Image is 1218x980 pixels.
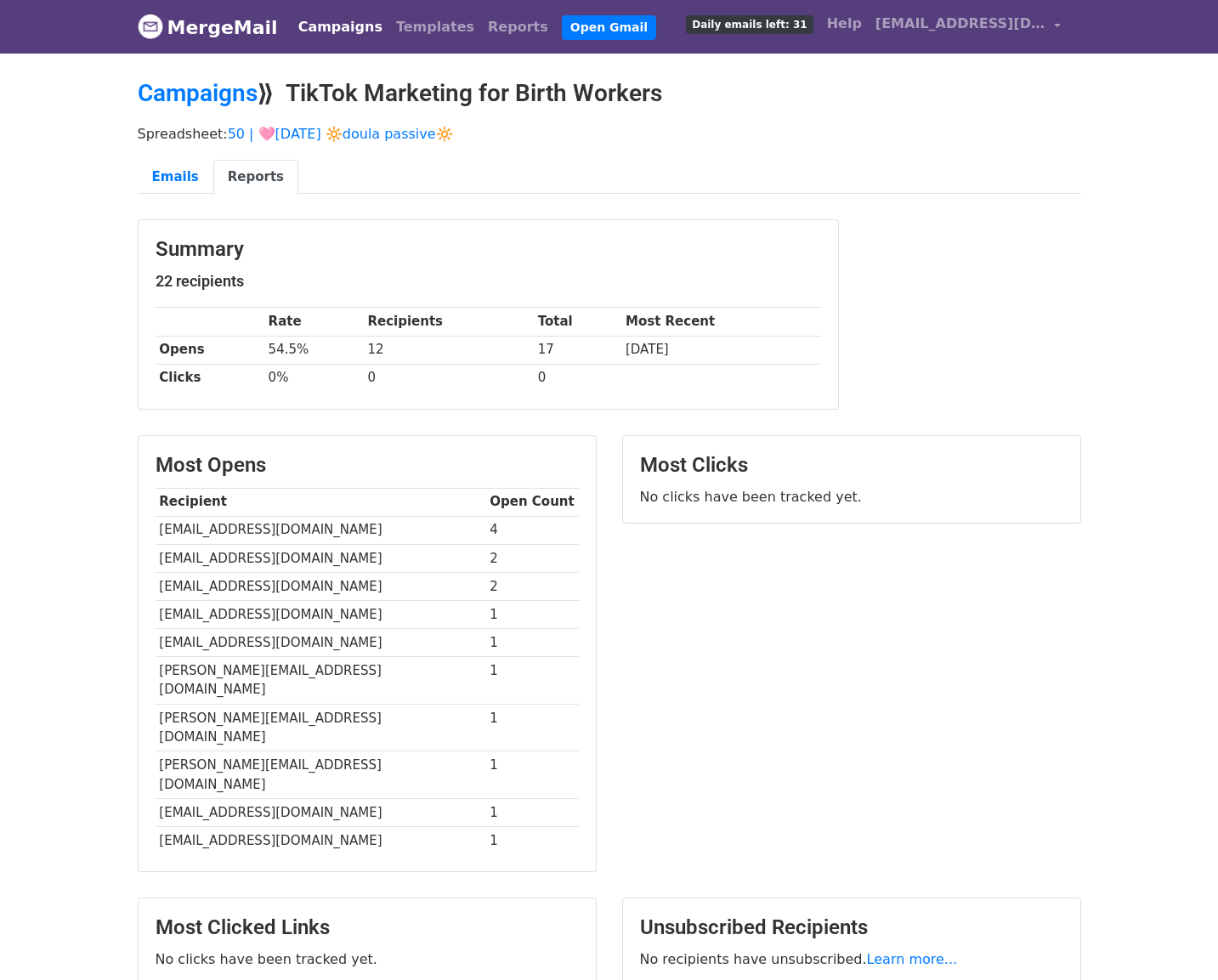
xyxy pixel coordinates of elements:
[640,950,1063,968] p: No recipients have unsubscribed.
[389,10,481,44] a: Templates
[486,657,579,705] td: 1
[156,629,486,657] td: [EMAIL_ADDRESS][DOMAIN_NAME]
[621,336,820,364] td: [DATE]
[156,915,579,940] h3: Most Clicked Links
[156,827,486,855] td: [EMAIL_ADDRESS][DOMAIN_NAME]
[156,336,264,364] th: Opens
[156,572,486,600] td: [EMAIL_ADDRESS][DOMAIN_NAME]
[686,15,813,34] span: Daily emails left: 31
[640,453,1063,478] h3: Most Clicks
[138,79,258,107] a: Campaigns
[534,308,621,336] th: Total
[869,7,1068,47] a: [EMAIL_ADDRESS][DOMAIN_NAME]
[156,751,486,799] td: [PERSON_NAME][EMAIL_ADDRESS][DOMAIN_NAME]
[534,336,621,364] td: 17
[156,657,486,705] td: [PERSON_NAME][EMAIL_ADDRESS][DOMAIN_NAME]
[486,629,579,657] td: 1
[364,308,534,336] th: Recipients
[679,7,819,41] a: Daily emails left: 31
[486,600,579,628] td: 1
[621,308,820,336] th: Most Recent
[640,915,1063,940] h3: Unsubscribed Recipients
[156,704,486,751] td: [PERSON_NAME][EMAIL_ADDRESS][DOMAIN_NAME]
[156,544,486,572] td: [EMAIL_ADDRESS][DOMAIN_NAME]
[156,364,264,392] th: Clicks
[138,125,1081,143] p: Spreadsheet:
[138,160,213,195] a: Emails
[481,10,555,44] a: Reports
[820,7,869,41] a: Help
[486,488,579,516] th: Open Count
[562,15,656,40] a: Open Gmail
[213,160,298,195] a: Reports
[156,488,486,516] th: Recipient
[364,364,534,392] td: 0
[486,798,579,826] td: 1
[875,14,1045,34] span: [EMAIL_ADDRESS][DOMAIN_NAME]
[156,453,579,478] h3: Most Opens
[264,364,364,392] td: 0%
[264,308,364,336] th: Rate
[486,751,579,799] td: 1
[138,9,278,45] a: MergeMail
[264,336,364,364] td: 54.5%
[486,572,579,600] td: 2
[156,600,486,628] td: [EMAIL_ADDRESS][DOMAIN_NAME]
[1133,898,1218,980] iframe: Chat Widget
[486,544,579,572] td: 2
[156,516,486,544] td: [EMAIL_ADDRESS][DOMAIN_NAME]
[867,951,958,967] a: Learn more...
[156,950,579,968] p: No clicks have been tracked yet.
[364,336,534,364] td: 12
[138,79,1081,108] h2: ⟫ TikTok Marketing for Birth Workers
[640,488,1063,506] p: No clicks have been tracked yet.
[228,126,453,142] a: 50 | 🩷[DATE] 🔆doula passive🔆
[138,14,163,39] img: MergeMail logo
[534,364,621,392] td: 0
[156,272,821,291] h5: 22 recipients
[486,516,579,544] td: 4
[486,704,579,751] td: 1
[156,798,486,826] td: [EMAIL_ADDRESS][DOMAIN_NAME]
[292,10,389,44] a: Campaigns
[486,827,579,855] td: 1
[156,237,821,262] h3: Summary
